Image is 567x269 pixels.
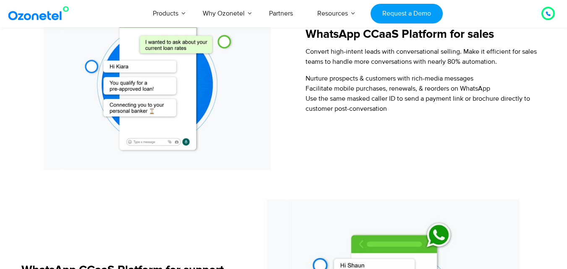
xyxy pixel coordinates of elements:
span: Convert high-intent leads with conversational selling. Make it efficient for sales teams to handl... [306,47,537,66]
a: Request a Demo [371,4,442,24]
span: Nurture prospects & customers with rich-media messages [306,74,473,83]
span: Facilitate mobile purchases, renewals, & reorders on WhatsApp [306,84,490,93]
h5: WhatsApp CCaaS Platform for sales [306,29,545,40]
span: Use the same masked caller ID to send a payment link or brochure directly to customer post-conver... [306,94,530,113]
